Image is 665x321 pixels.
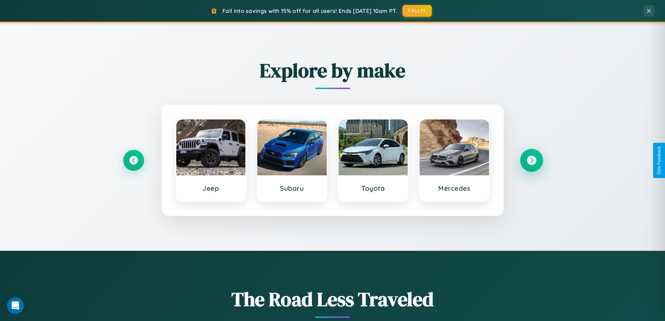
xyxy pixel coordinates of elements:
[123,286,542,313] h1: The Road Less Traveled
[7,297,24,314] div: Open Intercom Messenger
[402,5,432,17] button: FALL15
[657,146,662,175] div: Give Feedback
[264,184,320,192] h3: Subaru
[222,7,397,14] span: Fall into savings with 15% off for all users! Ends [DATE] 10am PT.
[427,184,482,192] h3: Mercedes
[123,57,542,84] h2: Explore by make
[346,184,401,192] h3: Toyota
[183,184,239,192] h3: Jeep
